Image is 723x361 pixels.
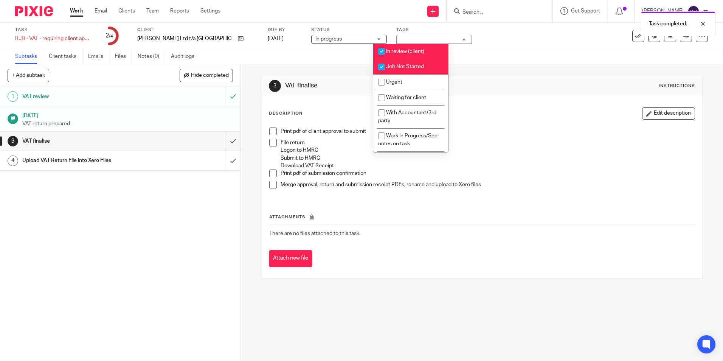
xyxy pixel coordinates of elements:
[22,135,152,147] h1: VAT finalise
[200,7,220,15] a: Settings
[8,136,18,146] div: 3
[22,155,152,166] h1: Upload VAT Return File into Xero Files
[386,79,402,85] span: Urgent
[268,27,302,33] label: Due by
[269,250,312,267] button: Attach new file
[281,162,694,170] p: Download VAT Receipt
[386,95,426,100] span: Waiting for client
[137,27,258,33] label: Client
[311,27,387,33] label: Status
[170,7,189,15] a: Reports
[106,31,113,40] div: 2
[22,110,233,120] h1: [DATE]
[281,128,694,135] p: Print pdf of client approval to submit
[378,133,438,146] span: Work In Progress/See notes on task
[49,49,82,64] a: Client tasks
[281,154,694,162] p: Submit to HMRC
[146,7,159,15] a: Team
[269,80,281,92] div: 3
[15,27,91,33] label: Task
[8,91,18,102] div: 1
[95,7,107,15] a: Email
[642,107,695,120] button: Edit description
[15,6,53,16] img: Pixie
[15,35,91,42] div: RJB - VAT - requiring client approval - July 2025
[285,82,498,90] h1: VAT finalise
[70,7,83,15] a: Work
[109,34,113,38] small: /4
[268,36,284,41] span: [DATE]
[659,83,695,89] div: Instructions
[386,49,424,54] span: In review (client)
[687,5,700,17] img: svg%3E
[138,49,165,64] a: Notes (0)
[171,49,200,64] a: Audit logs
[115,49,132,64] a: Files
[281,146,694,154] p: Logon to HMRC
[315,36,342,42] span: In progress
[180,69,233,82] button: Hide completed
[22,120,233,128] p: VAT return prepared
[191,73,229,79] span: Hide completed
[118,7,135,15] a: Clients
[15,35,91,42] div: RJB - VAT - requiring client approval - [DATE]
[269,110,303,117] p: Description
[378,110,436,123] span: With Accountant/3rd party
[281,170,694,177] p: Print pdf of submission confirmation
[269,231,360,236] span: There are no files attached to this task.
[386,64,424,69] span: Job Not Started
[15,49,43,64] a: Subtasks
[8,156,18,166] div: 4
[269,215,306,219] span: Attachments
[22,91,152,102] h1: VAT review
[137,35,234,42] p: [PERSON_NAME] Ltd t/a [GEOGRAPHIC_DATA]
[649,20,687,28] p: Task completed.
[8,69,49,82] button: + Add subtask
[281,139,694,146] p: File return
[88,49,109,64] a: Emails
[281,181,694,188] p: Merge approval, return and submission receipt PDFs, rename and upload to Xero files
